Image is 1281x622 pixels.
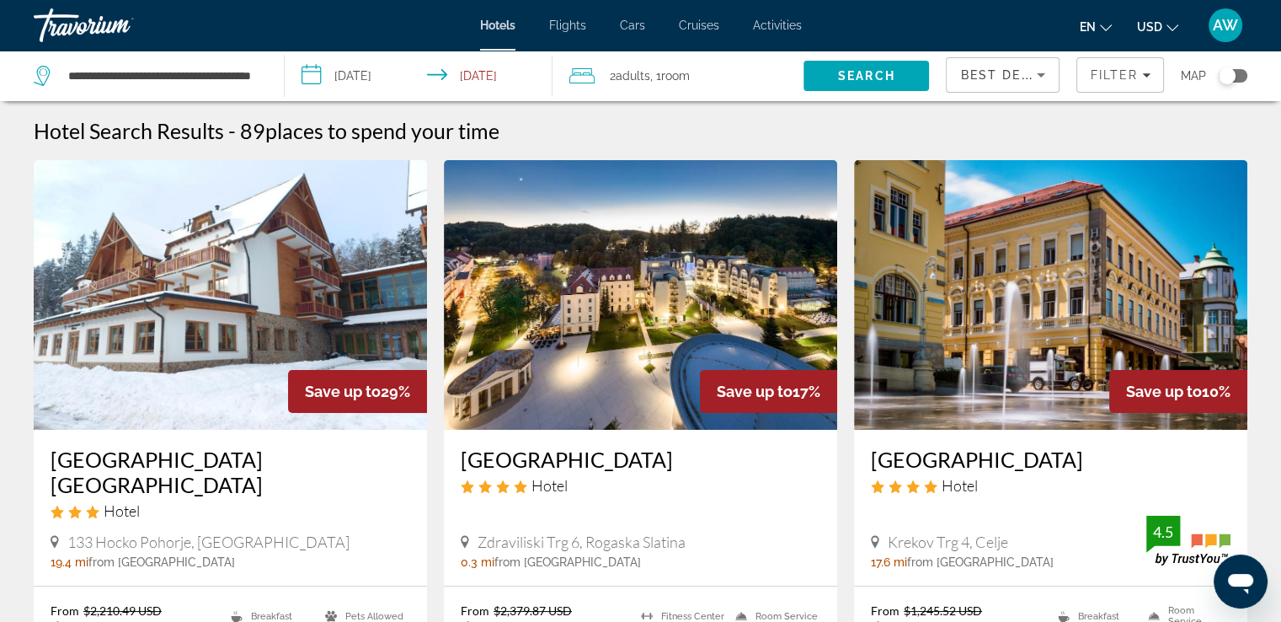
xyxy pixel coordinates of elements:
[494,603,572,618] del: $2,379.87 USD
[461,555,494,569] span: 0.3 mi
[1181,64,1206,88] span: Map
[1080,14,1112,39] button: Change language
[1137,20,1162,34] span: USD
[904,603,982,618] del: $1,245.52 USD
[888,533,1008,551] span: Krekov Trg 4, Celje
[871,603,899,618] span: From
[610,64,650,88] span: 2
[461,603,489,618] span: From
[1126,383,1202,400] span: Save up to
[1214,555,1268,609] iframe: Button to launch messaging window
[620,19,645,32] a: Cars
[461,476,820,495] div: 4 star Hotel
[51,447,410,497] a: [GEOGRAPHIC_DATA] [GEOGRAPHIC_DATA]
[1076,57,1164,93] button: Filters
[104,501,140,520] span: Hotel
[679,19,719,32] a: Cruises
[942,476,978,495] span: Hotel
[1213,17,1238,34] span: AW
[552,51,803,101] button: Travelers: 2 adults, 0 children
[34,3,202,47] a: Travorium
[871,476,1230,495] div: 4 star Hotel
[1137,14,1178,39] button: Change currency
[480,19,515,32] a: Hotels
[228,118,236,143] span: -
[960,68,1048,82] span: Best Deals
[444,160,837,430] img: Hotel Zagreb
[285,51,552,101] button: Select check in and out date
[871,447,1230,472] a: [GEOGRAPHIC_DATA]
[34,118,224,143] h1: Hotel Search Results
[960,65,1045,85] mat-select: Sort by
[753,19,802,32] a: Activities
[907,555,1054,569] span: from [GEOGRAPHIC_DATA]
[871,555,907,569] span: 17.6 mi
[67,533,350,551] span: 133 Hocko Pohorje, [GEOGRAPHIC_DATA]
[288,370,427,413] div: 29%
[854,160,1247,430] img: Hotel Evropa
[34,160,427,430] img: Pohorje Village Wellbeing Resort Wellness & Spa Hotel Bolfenk
[51,555,88,569] span: 19.4 mi
[1080,20,1096,34] span: en
[88,555,235,569] span: from [GEOGRAPHIC_DATA]
[67,63,259,88] input: Search hotel destination
[717,383,793,400] span: Save up to
[305,383,381,400] span: Save up to
[838,69,895,83] span: Search
[1206,68,1247,83] button: Toggle map
[549,19,586,32] a: Flights
[1090,68,1138,82] span: Filter
[478,533,686,551] span: Zdraviliski Trg 6, Rogaska Slatina
[803,61,929,91] button: Search
[83,603,162,618] del: $2,210.49 USD
[661,69,690,83] span: Room
[1204,8,1247,43] button: User Menu
[1146,522,1180,542] div: 4.5
[494,555,641,569] span: from [GEOGRAPHIC_DATA]
[240,118,499,143] h2: 89
[1109,370,1247,413] div: 10%
[650,64,690,88] span: , 1
[531,476,568,495] span: Hotel
[700,370,837,413] div: 17%
[51,603,79,618] span: From
[1146,516,1230,566] img: TrustYou guest rating badge
[265,118,499,143] span: places to spend your time
[616,69,650,83] span: Adults
[461,447,820,472] a: [GEOGRAPHIC_DATA]
[51,501,410,520] div: 3 star Hotel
